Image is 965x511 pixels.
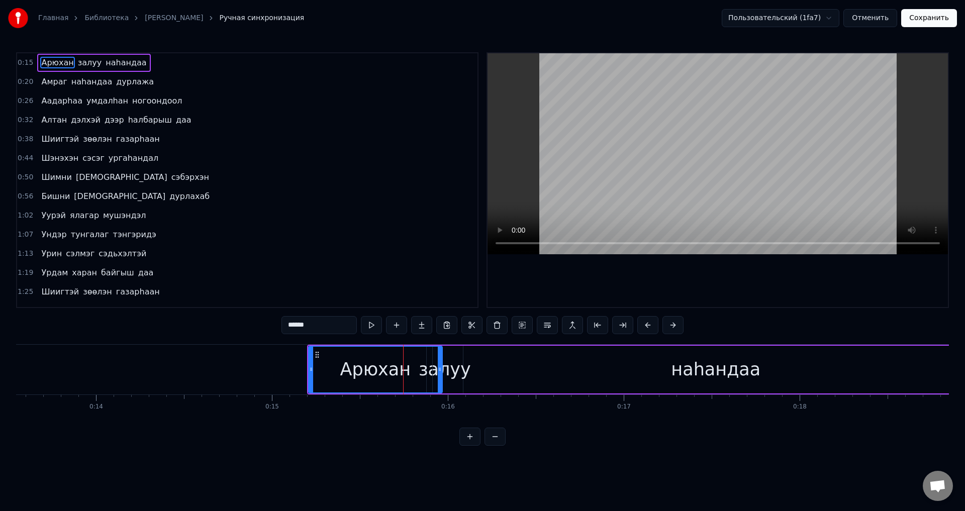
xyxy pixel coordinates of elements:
span: залуу [77,57,103,68]
span: 1:25 [18,287,33,297]
span: зөөлэн [82,133,113,145]
span: 0:20 [18,77,33,87]
span: ургаhандал [108,305,159,317]
span: 0:26 [18,96,33,106]
span: байгыш [100,267,135,278]
div: Арюхан [340,356,411,383]
span: ялагар [69,210,100,221]
div: 0:17 [617,403,631,411]
span: [DEMOGRAPHIC_DATA] [75,171,168,183]
img: youka [8,8,28,28]
button: Отменить [843,9,897,27]
span: сэбэрхэн [170,171,210,183]
span: Шимни [40,171,72,183]
span: сэсэг [81,152,106,164]
div: 0:16 [441,403,455,411]
span: умдалhан [85,95,129,107]
span: 1:31 [18,306,33,316]
span: Арюхан [40,57,74,68]
span: Шэнэхэн [40,152,79,164]
span: сэсэг [81,305,106,317]
span: Аадарhаа [40,95,83,107]
a: [PERSON_NAME] [145,13,203,23]
span: зөөлэн [82,286,113,297]
span: ургаhандал [108,152,159,164]
nav: breadcrumb [38,13,304,23]
span: наhандаа [105,57,147,68]
span: hалбарыш [127,114,173,126]
span: Уурэй [40,210,67,221]
span: газарhаан [115,133,161,145]
span: тэнгэридэ [112,229,157,240]
span: Урин [40,248,63,259]
span: Шэнэхэн [40,305,79,317]
div: Открытый чат [923,471,953,501]
span: мушэндэл [102,210,147,221]
span: сэлмэг [65,248,95,259]
span: Урдам [40,267,69,278]
div: 0:18 [793,403,807,411]
a: Главная [38,13,68,23]
span: Алтан [40,114,68,126]
span: дурлажа [115,76,155,87]
span: даа [175,114,192,126]
span: Ундэр [40,229,67,240]
span: ногоондоол [131,95,183,107]
span: 1:13 [18,249,33,259]
span: 0:32 [18,115,33,125]
a: Библиотека [84,13,129,23]
span: даа [137,267,155,278]
span: 0:50 [18,172,33,182]
span: 0:56 [18,191,33,201]
span: наhандаа [70,76,113,87]
span: дээр [104,114,125,126]
span: 0:44 [18,153,33,163]
span: 1:19 [18,268,33,278]
span: дэлхэй [70,114,102,126]
span: 0:38 [18,134,33,144]
span: Шиигтэй [40,133,80,145]
span: 0:15 [18,58,33,68]
span: Бишни [40,190,71,202]
span: 1:02 [18,211,33,221]
span: Шиигтэй [40,286,80,297]
span: тунгалаг [70,229,110,240]
span: Амраг [40,76,68,87]
button: Сохранить [901,9,957,27]
div: наhандаа [671,356,760,383]
div: 0:15 [265,403,279,411]
span: харан [71,267,98,278]
span: 1:07 [18,230,33,240]
span: дурлахаб [168,190,211,202]
span: сэдьхэлтэй [98,248,147,259]
span: Ручная синхронизация [220,13,305,23]
div: 0:14 [89,403,103,411]
span: [DEMOGRAPHIC_DATA] [73,190,166,202]
span: газарhаан [115,286,161,297]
